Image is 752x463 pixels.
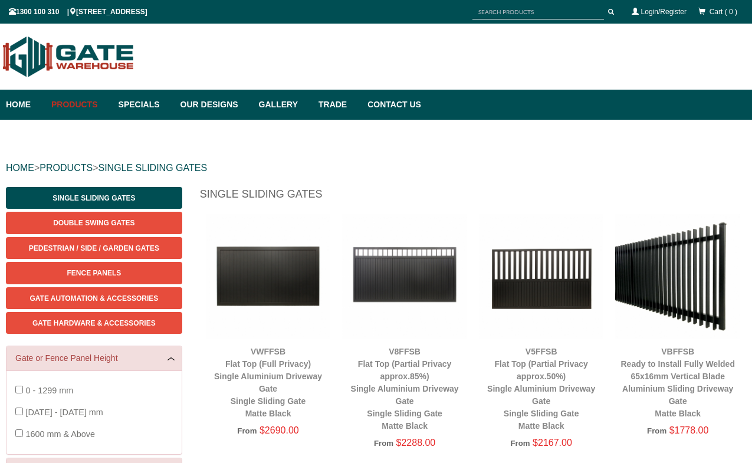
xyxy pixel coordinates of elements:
a: Our Designs [175,90,253,120]
span: From [647,426,666,435]
a: Products [45,90,113,120]
h1: Single Sliding Gates [200,187,746,208]
img: VWFFSB - Flat Top (Full Privacy) - Single Aluminium Driveway Gate - Single Sliding Gate - Matte B... [206,214,331,339]
a: VWFFSBFlat Top (Full Privacy)Single Aluminium Driveway GateSingle Sliding GateMatte Black [214,347,322,418]
a: V5FFSBFlat Top (Partial Privacy approx.50%)Single Aluminium Driveway GateSingle Sliding GateMatte... [487,347,595,431]
span: [DATE] - [DATE] mm [25,408,103,417]
img: V8FFSB - Flat Top (Partial Privacy approx.85%) - Single Aluminium Driveway Gate - Single Sliding ... [342,214,467,339]
a: Single Sliding Gates [6,187,182,209]
span: Fence Panels [67,269,121,277]
span: Single Sliding Gates [52,194,135,202]
span: From [374,439,393,448]
a: Home [6,90,45,120]
span: Gate Automation & Accessories [29,294,158,303]
a: Fence Panels [6,262,182,284]
span: Gate Hardware & Accessories [32,319,156,327]
span: Double Swing Gates [53,219,134,227]
a: Login/Register [641,8,687,16]
span: 1600 mm & Above [25,429,95,439]
img: VBFFSB - Ready to Install Fully Welded 65x16mm Vertical Blade - Aluminium Sliding Driveway Gate -... [615,214,740,339]
a: Double Swing Gates [6,212,182,234]
a: Contact Us [362,90,421,120]
input: SEARCH PRODUCTS [472,5,604,19]
a: VBFFSBReady to Install Fully Welded 65x16mm Vertical BladeAluminium Sliding Driveway GateMatte Black [620,347,734,418]
a: Gate Hardware & Accessories [6,312,182,334]
a: Specials [113,90,175,120]
a: PRODUCTS [40,163,93,173]
span: Pedestrian / Side / Garden Gates [29,244,159,252]
div: > > [6,149,746,187]
span: $2288.00 [396,438,436,448]
span: 1300 100 310 | [STREET_ADDRESS] [9,8,147,16]
span: Cart ( 0 ) [710,8,737,16]
a: HOME [6,163,34,173]
a: Gate or Fence Panel Height [15,352,173,365]
a: Trade [313,90,362,120]
span: $1778.00 [669,425,709,435]
span: From [510,439,530,448]
span: $2167.00 [533,438,572,448]
span: $2690.00 [260,425,299,435]
a: Gallery [253,90,313,120]
a: Gate Automation & Accessories [6,287,182,309]
a: SINGLE SLIDING GATES [98,163,207,173]
a: Pedestrian / Side / Garden Gates [6,237,182,259]
a: V8FFSBFlat Top (Partial Privacy approx.85%)Single Aluminium Driveway GateSingle Sliding GateMatte... [351,347,459,431]
span: From [237,426,257,435]
span: 0 - 1299 mm [25,386,73,395]
img: V5FFSB - Flat Top (Partial Privacy approx.50%) - Single Aluminium Driveway Gate - Single Sliding ... [479,214,604,339]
